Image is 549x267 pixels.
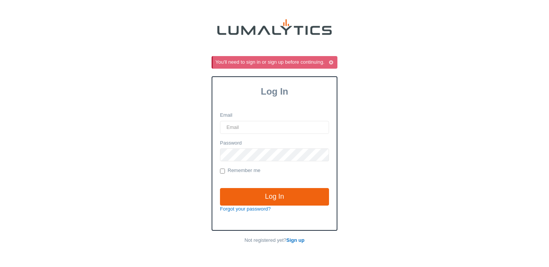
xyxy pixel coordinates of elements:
label: Remember me [220,167,260,175]
label: Email [220,112,233,119]
div: You'll need to sign in or sign up before continuing. [215,59,336,66]
label: Password [220,140,242,147]
input: Log In [220,188,329,206]
h3: Log In [212,86,337,97]
p: Not registered yet? [212,237,337,244]
input: Email [220,121,329,134]
a: Forgot your password? [220,206,271,212]
img: lumalytics-black-e9b537c871f77d9ce8d3a6940f85695cd68c596e3f819dc492052d1098752254.png [217,19,332,35]
a: Sign up [286,237,305,243]
input: Remember me [220,169,225,174]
